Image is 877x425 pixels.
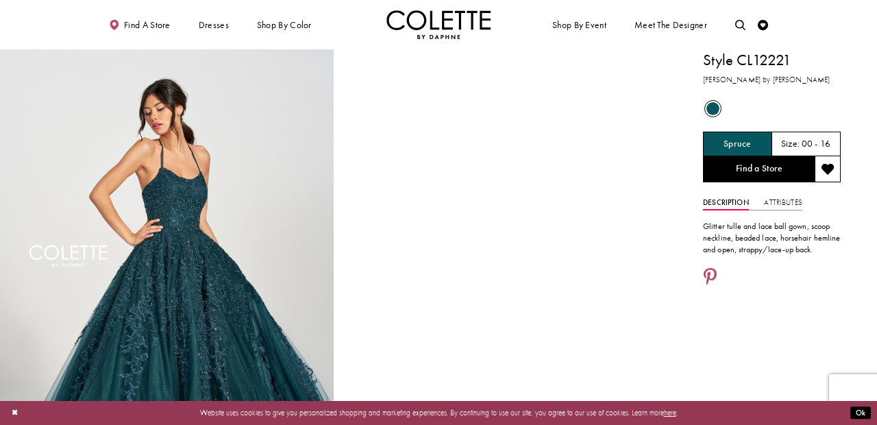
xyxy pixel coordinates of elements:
a: Attributes [764,195,802,210]
video: Style CL12221 Colette by Daphne #1 autoplay loop mute video [338,49,672,216]
p: Website uses cookies to give you personalized shopping and marketing experiences. By continuing t... [75,406,802,420]
span: Size: [781,138,800,150]
a: Toggle search [732,10,748,39]
h1: Style CL12221 [703,49,841,71]
span: Shop by color [257,20,312,30]
button: Submit Dialog [850,406,871,420]
button: Close Dialog [6,404,23,422]
img: Colette by Daphne [386,10,491,39]
a: Find a store [106,10,173,39]
a: Description [703,195,749,210]
span: Meet the designer [634,20,707,30]
a: Meet the designer [632,10,710,39]
a: here [664,408,676,417]
div: Spruce [703,99,723,119]
div: Glitter tulle and lace ball gown, scoop neckline, beaded lace, horsehair hemline and open, strapp... [703,221,841,255]
span: Shop by color [254,10,314,39]
span: Dresses [196,10,232,39]
a: Find a Store [703,156,815,182]
h5: 00 - 16 [802,139,831,149]
span: Shop By Event [549,10,608,39]
span: Dresses [199,20,229,30]
span: Find a store [124,20,171,30]
div: Product color controls state depends on size chosen [703,98,841,119]
span: Shop By Event [552,20,606,30]
h5: Chosen color [724,139,752,149]
a: Visit Home Page [386,10,491,39]
button: Add to wishlist [815,156,841,182]
a: Share using Pinterest - Opens in new tab [703,268,717,288]
a: Check Wishlist [755,10,771,39]
h3: [PERSON_NAME] by [PERSON_NAME] [703,74,841,86]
